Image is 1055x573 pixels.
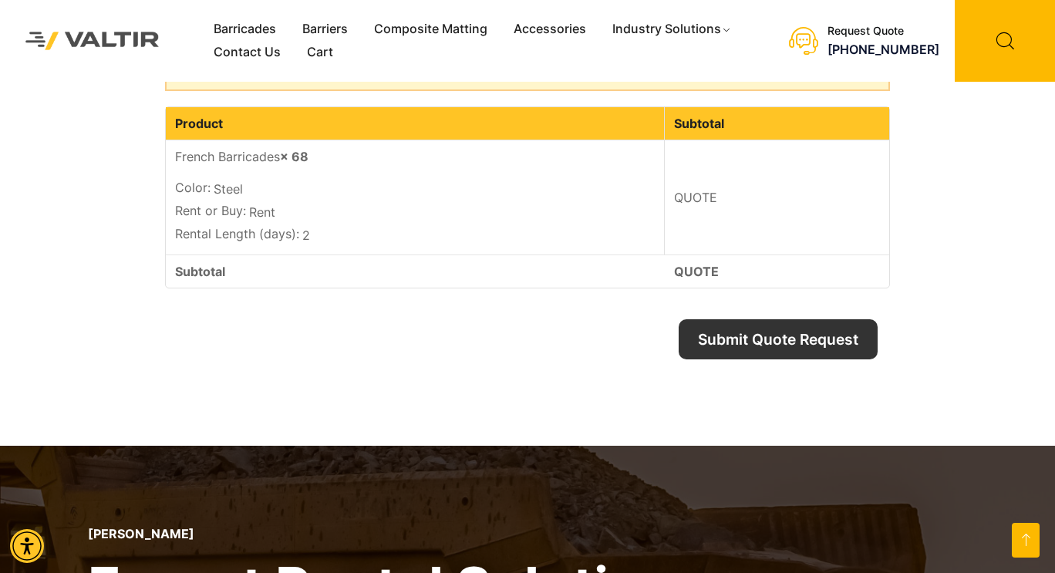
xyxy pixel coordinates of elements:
a: Accessories [501,18,599,41]
a: call (888) 496-3625 [827,42,939,57]
dt: Rental Length (days): [175,224,299,243]
div: Accessibility Menu [10,529,44,563]
p: 2 [175,224,655,248]
a: Contact Us [201,41,294,64]
a: Industry Solutions [599,18,745,41]
dt: Color: [175,178,211,197]
a: Barriers [289,18,361,41]
p: [PERSON_NAME] [88,527,706,541]
a: Cart [294,41,346,64]
button: Submit Quote Request [679,319,878,360]
th: Subtotal [665,107,889,140]
th: Subtotal [166,254,665,288]
img: Valtir Rentals [12,18,174,64]
td: French Barricades [166,140,665,254]
dt: Rent or Buy: [175,201,246,220]
p: Steel [175,178,655,201]
strong: × 68 [280,149,308,164]
div: Request Quote [827,25,939,38]
td: QUOTE [665,254,889,288]
a: Open this option [1012,523,1040,558]
a: Composite Matting [361,18,501,41]
p: Rent [175,201,655,224]
td: QUOTE [665,140,889,254]
a: Barricades [201,18,289,41]
th: Product [166,107,665,140]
